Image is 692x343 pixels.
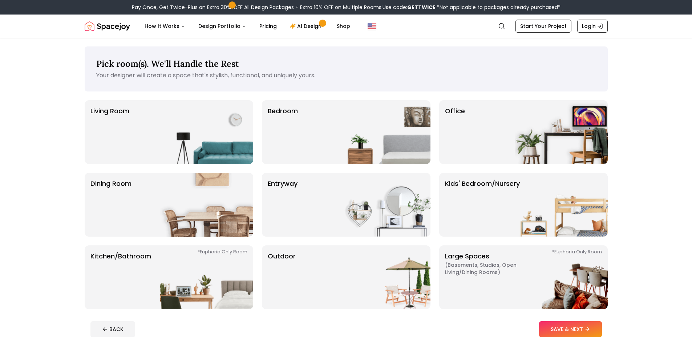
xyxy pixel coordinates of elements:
p: Your designer will create a space that's stylish, functional, and uniquely yours. [96,71,596,80]
img: Dining Room [160,173,253,237]
button: How It Works [139,19,191,33]
p: entryway [268,179,298,231]
a: AI Design [284,19,329,33]
img: United States [368,22,376,30]
span: *Not applicable to packages already purchased* [436,4,561,11]
button: BACK [90,321,135,337]
p: Kids' Bedroom/Nursery [445,179,520,231]
p: Dining Room [90,179,131,231]
img: Outdoor [337,245,430,309]
span: Use code: [383,4,436,11]
nav: Global [85,15,608,38]
p: Living Room [90,106,129,158]
img: Office [515,100,608,164]
a: Spacejoy [85,19,130,33]
p: Large Spaces [445,251,536,303]
p: Outdoor [268,251,296,303]
button: Design Portfolio [193,19,252,33]
b: GETTWICE [407,4,436,11]
img: Kitchen/Bathroom *Euphoria Only [160,245,253,309]
img: Bedroom [337,100,430,164]
img: Large Spaces *Euphoria Only [515,245,608,309]
button: SAVE & NEXT [539,321,602,337]
span: ( Basements, Studios, Open living/dining rooms ) [445,261,536,276]
div: Pay Once, Get Twice-Plus an Extra 30% OFF All Design Packages + Extra 10% OFF on Multiple Rooms. [132,4,561,11]
a: Login [577,20,608,33]
p: Office [445,106,465,158]
img: entryway [337,173,430,237]
span: Pick room(s). We'll Handle the Rest [96,58,239,69]
img: Spacejoy Logo [85,19,130,33]
img: Living Room [160,100,253,164]
p: Bedroom [268,106,298,158]
a: Start Your Project [515,20,571,33]
img: Kids' Bedroom/Nursery [515,173,608,237]
p: Kitchen/Bathroom [90,251,151,303]
nav: Main [139,19,356,33]
a: Pricing [254,19,283,33]
a: Shop [331,19,356,33]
